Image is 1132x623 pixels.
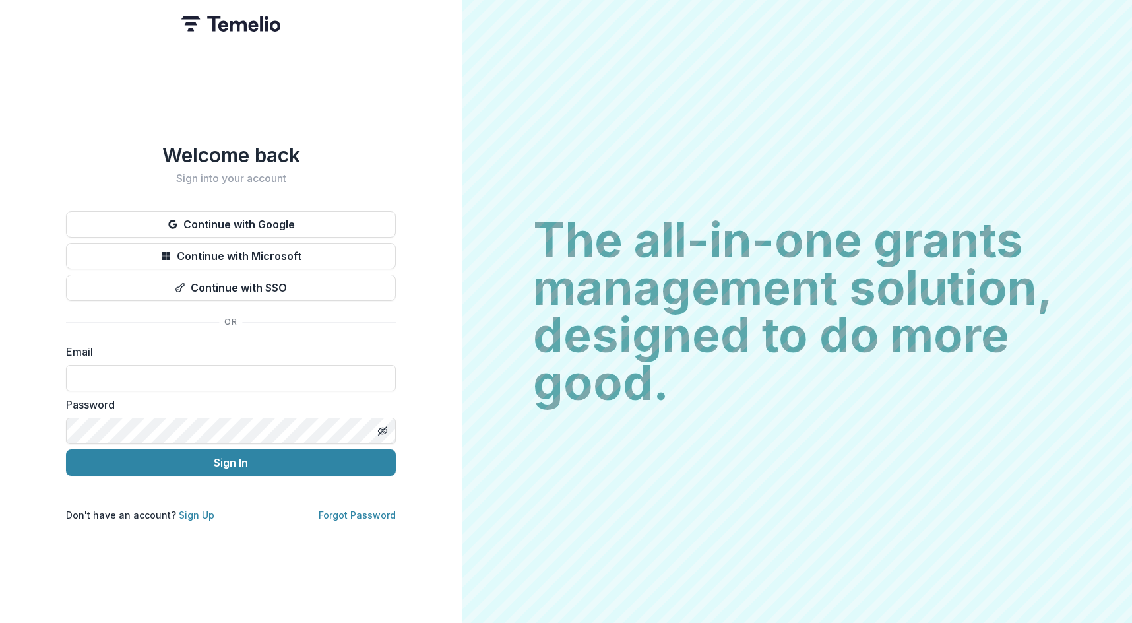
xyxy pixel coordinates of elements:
[66,243,396,269] button: Continue with Microsoft
[66,508,214,522] p: Don't have an account?
[66,211,396,238] button: Continue with Google
[66,449,396,476] button: Sign In
[66,397,388,412] label: Password
[179,509,214,521] a: Sign Up
[66,143,396,167] h1: Welcome back
[66,172,396,185] h2: Sign into your account
[181,16,280,32] img: Temelio
[66,275,396,301] button: Continue with SSO
[319,509,396,521] a: Forgot Password
[66,344,388,360] label: Email
[372,420,393,442] button: Toggle password visibility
